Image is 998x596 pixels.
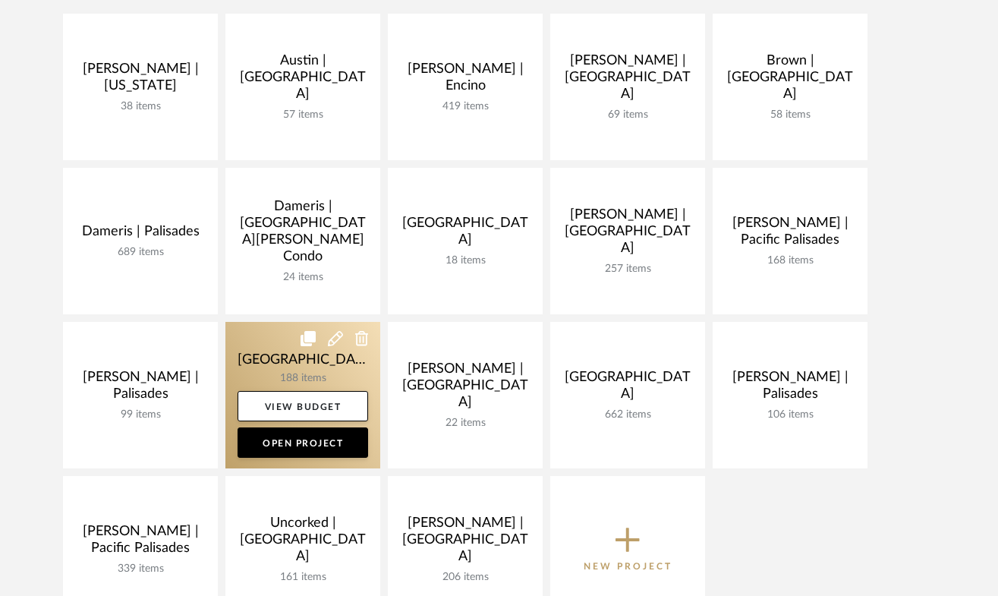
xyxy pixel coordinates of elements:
div: 689 items [75,246,206,259]
div: 18 items [400,254,530,267]
a: View Budget [238,391,368,421]
div: 24 items [238,271,368,284]
div: [PERSON_NAME] | [GEOGRAPHIC_DATA] [562,207,693,263]
div: [GEOGRAPHIC_DATA] [400,215,530,254]
div: [PERSON_NAME] | [GEOGRAPHIC_DATA] [562,52,693,109]
p: New Project [584,559,672,574]
div: [PERSON_NAME] | Pacific Palisades [75,523,206,563]
div: 106 items [725,408,855,421]
div: 257 items [562,263,693,276]
div: Uncorked | [GEOGRAPHIC_DATA] [238,515,368,571]
div: Brown | [GEOGRAPHIC_DATA] [725,52,855,109]
div: 168 items [725,254,855,267]
div: Austin | [GEOGRAPHIC_DATA] [238,52,368,109]
div: 339 items [75,563,206,576]
div: [PERSON_NAME] | Encino [400,61,530,100]
div: 662 items [562,408,693,421]
div: 69 items [562,109,693,121]
div: 57 items [238,109,368,121]
div: Dameris | [GEOGRAPHIC_DATA][PERSON_NAME] Condo [238,198,368,271]
a: Open Project [238,427,368,458]
div: [PERSON_NAME] | Palisades [75,369,206,408]
div: [PERSON_NAME] | Palisades [725,369,855,408]
div: 99 items [75,408,206,421]
div: 161 items [238,571,368,584]
div: 22 items [400,417,530,430]
div: 58 items [725,109,855,121]
div: [PERSON_NAME] | [US_STATE] [75,61,206,100]
div: [GEOGRAPHIC_DATA] [562,369,693,408]
div: Dameris | Palisades [75,223,206,246]
div: [PERSON_NAME] | [GEOGRAPHIC_DATA] [400,515,530,571]
div: 206 items [400,571,530,584]
div: [PERSON_NAME] | [GEOGRAPHIC_DATA] [400,361,530,417]
div: 419 items [400,100,530,113]
div: 38 items [75,100,206,113]
div: [PERSON_NAME] | Pacific Palisades [725,215,855,254]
